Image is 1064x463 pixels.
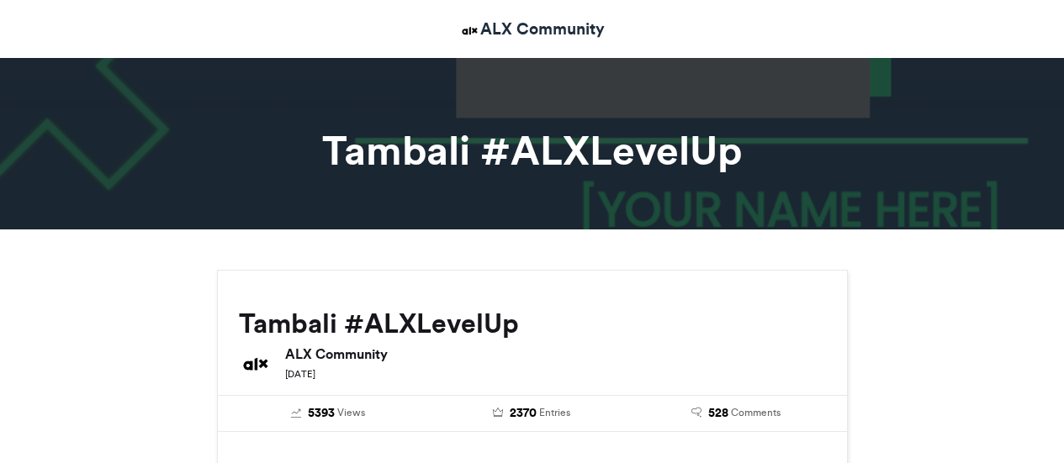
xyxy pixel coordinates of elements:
h1: Tambali #ALXLevelUp [66,130,999,171]
h2: Tambali #ALXLevelUp [239,308,826,339]
span: 2370 [510,404,537,423]
small: [DATE] [285,368,315,380]
img: ALX Community [459,20,480,41]
span: Entries [539,405,570,420]
span: 528 [708,404,728,423]
a: ALX Community [459,17,605,41]
img: ALX Community [239,347,273,381]
a: 528 Comments [647,404,826,423]
span: Comments [731,405,781,420]
h6: ALX Community [285,347,826,360]
a: 2370 Entries [442,404,622,423]
span: 5393 [308,404,335,423]
span: Views [337,405,365,420]
a: 5393 Views [239,404,418,423]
